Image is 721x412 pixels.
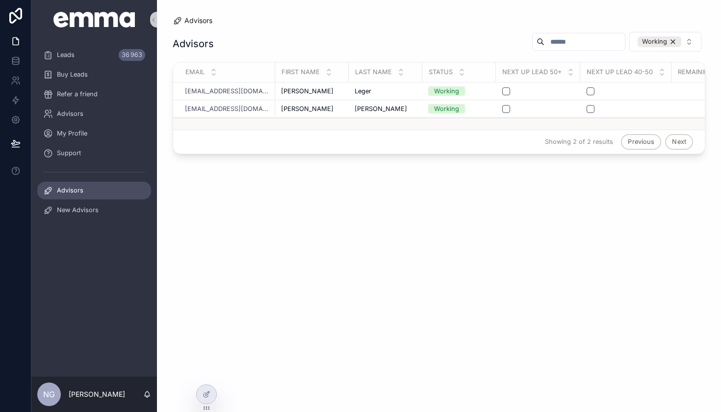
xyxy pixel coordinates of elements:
[57,149,81,157] span: Support
[1,47,19,65] iframe: Spotlight
[434,86,459,96] div: Working
[282,68,320,76] span: First Name
[184,16,212,26] span: Advisors
[638,36,681,47] div: Working
[502,68,562,76] span: Next up Lead 50+
[185,105,269,113] a: [EMAIL_ADDRESS][DOMAIN_NAME]
[57,51,75,59] span: Leads
[37,66,151,83] a: Buy Leads
[57,90,98,98] span: Refer a friend
[185,87,269,95] a: [EMAIL_ADDRESS][DOMAIN_NAME]
[119,49,145,61] div: 36 963
[57,130,87,137] span: My Profile
[173,37,214,51] h1: Advisors
[281,87,334,95] span: [PERSON_NAME]
[281,105,343,113] a: [PERSON_NAME]
[57,206,99,214] span: New Advisors
[185,68,205,76] span: Email
[57,71,88,79] span: Buy Leads
[355,68,392,76] span: Last Name
[37,85,151,103] a: Refer a friend
[545,138,613,146] span: Showing 2 of 2 results
[37,144,151,162] a: Support
[281,87,343,95] a: [PERSON_NAME]
[57,110,83,118] span: Advisors
[355,87,371,95] span: Leger
[428,86,490,96] a: Working
[629,32,701,52] button: Select Button
[281,105,334,113] span: [PERSON_NAME]
[53,12,135,27] img: App logo
[37,182,151,199] a: Advisors
[638,36,681,47] button: Unselect WORKING
[37,201,151,219] a: New Advisors
[69,389,125,399] p: [PERSON_NAME]
[37,46,151,64] a: Leads36 963
[587,68,653,76] span: Next up Lead 40-50
[57,187,83,194] span: Advisors
[428,104,490,113] a: Working
[37,125,151,142] a: My Profile
[429,68,453,76] span: Status
[43,388,55,400] span: NG
[355,105,407,113] span: [PERSON_NAME]
[355,105,416,113] a: [PERSON_NAME]
[434,104,459,113] div: Working
[173,16,212,26] a: Advisors
[37,105,151,123] a: Advisors
[355,87,416,95] a: Leger
[31,39,157,232] div: scrollable content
